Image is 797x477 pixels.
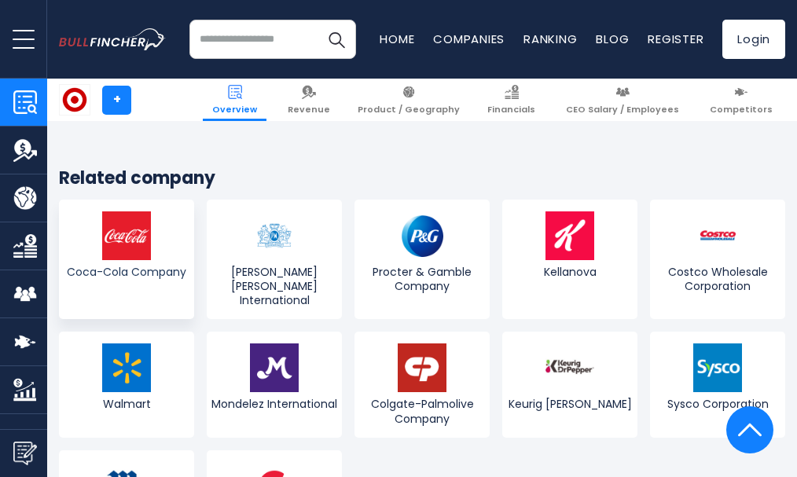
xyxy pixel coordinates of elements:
a: Procter & Gamble Company [354,200,490,320]
span: Costco Wholesale Corporation [654,265,781,293]
a: Sysco Corporation [650,332,785,437]
span: Overview [212,104,257,115]
span: Colgate-Palmolive Company [358,397,486,425]
button: Search [317,20,356,59]
img: COST logo [693,211,742,260]
a: [PERSON_NAME] [PERSON_NAME] International [207,200,342,320]
a: Go to homepage [59,28,189,51]
img: bullfincher logo [59,28,166,51]
a: Companies [433,31,505,47]
a: Colgate-Palmolive Company [354,332,490,437]
a: Walmart [59,332,194,437]
a: Competitors [700,79,782,121]
a: Ranking [523,31,577,47]
span: Financials [487,104,535,115]
a: Product / Geography [348,79,469,121]
a: Keurig [PERSON_NAME] [502,332,637,437]
span: [PERSON_NAME] [PERSON_NAME] International [211,265,338,308]
span: Product / Geography [358,104,460,115]
span: CEO Salary / Employees [566,104,679,115]
span: Procter & Gamble Company [358,265,486,293]
a: Revenue [278,79,340,121]
span: Keurig [PERSON_NAME] [506,397,634,411]
img: MDLZ logo [250,343,299,392]
span: Mondelez International [211,397,338,411]
img: SYY logo [693,343,742,392]
a: Costco Wholesale Corporation [650,200,785,320]
a: Kellanova [502,200,637,320]
span: Sysco Corporation [654,397,781,411]
img: PM logo [250,211,299,260]
span: Walmart [63,397,190,411]
span: Coca-Cola Company [63,265,190,279]
img: KDP logo [545,343,594,392]
a: Login [722,20,785,59]
img: CL logo [398,343,446,392]
a: CEO Salary / Employees [556,79,689,121]
a: Home [380,31,414,47]
img: KO logo [102,211,151,260]
img: K logo [545,211,594,260]
a: Blog [596,31,629,47]
img: TGT logo [60,85,90,115]
a: Mondelez International [207,332,342,437]
img: WMT logo [102,343,151,392]
a: Coca-Cola Company [59,200,194,320]
a: Register [648,31,703,47]
img: PG logo [398,211,446,260]
a: Overview [203,79,266,121]
h3: Related company [59,167,785,190]
span: Kellanova [506,265,634,279]
a: + [102,86,131,115]
span: Revenue [288,104,330,115]
span: Competitors [710,104,773,115]
a: Financials [478,79,545,121]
